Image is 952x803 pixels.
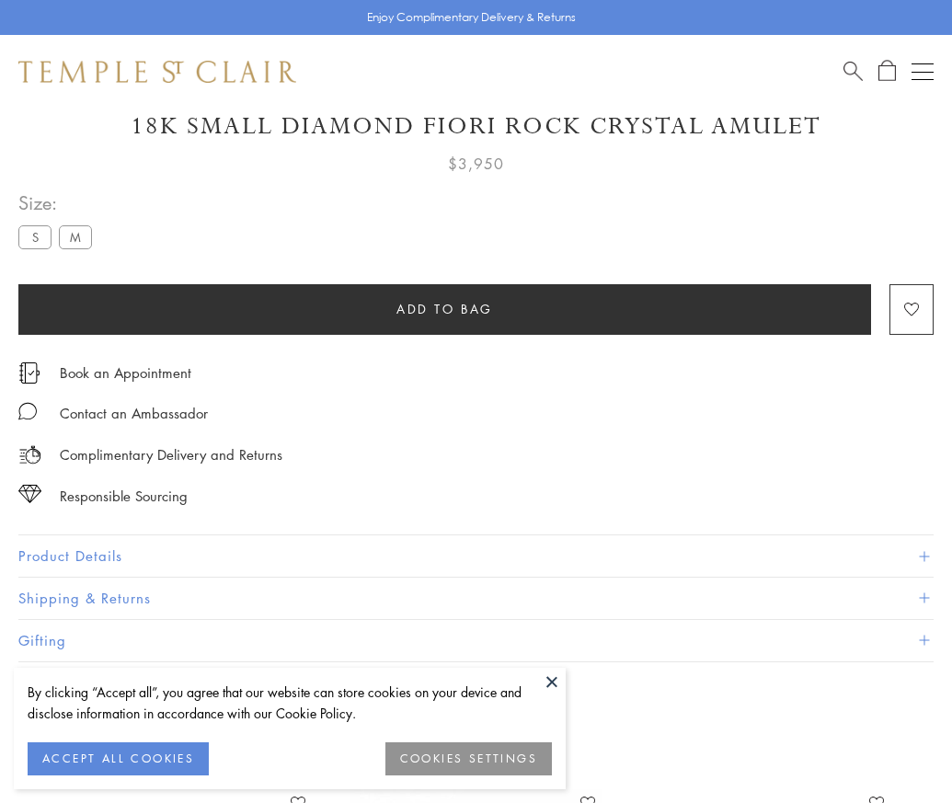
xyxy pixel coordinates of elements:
div: Contact an Ambassador [60,402,208,425]
a: Open Shopping Bag [878,60,896,83]
img: icon_delivery.svg [18,443,41,466]
div: Responsible Sourcing [60,485,188,508]
button: Add to bag [18,284,871,335]
button: COOKIES SETTINGS [385,742,552,775]
label: M [59,225,92,248]
img: MessageIcon-01_2.svg [18,402,37,420]
span: $3,950 [448,152,504,176]
button: Shipping & Returns [18,578,934,619]
span: Size: [18,188,99,218]
button: Open navigation [912,61,934,83]
span: Add to bag [396,299,493,319]
p: Enjoy Complimentary Delivery & Returns [367,8,576,27]
img: Temple St. Clair [18,61,296,83]
label: S [18,225,52,248]
a: Book an Appointment [60,362,191,383]
p: Complimentary Delivery and Returns [60,443,282,466]
h1: 18K Small Diamond Fiori Rock Crystal Amulet [18,110,934,143]
button: Gifting [18,620,934,661]
button: ACCEPT ALL COOKIES [28,742,209,775]
img: icon_appointment.svg [18,362,40,384]
div: By clicking “Accept all”, you agree that our website can store cookies on your device and disclos... [28,682,552,724]
button: Product Details [18,535,934,577]
a: Search [843,60,863,83]
img: icon_sourcing.svg [18,485,41,503]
